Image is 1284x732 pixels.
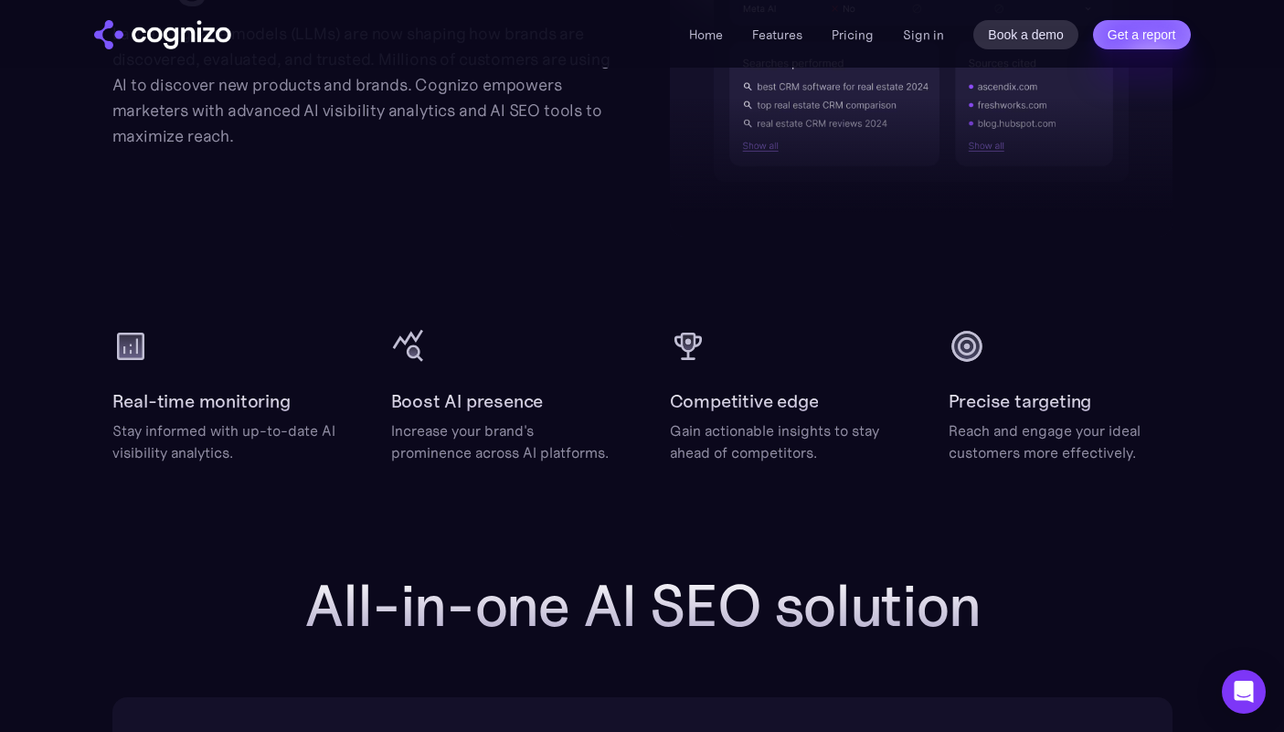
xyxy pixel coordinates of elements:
[391,419,615,463] div: Increase your brand's prominence across AI platforms.
[949,328,985,365] img: target icon
[949,387,1092,416] h2: Precise targeting
[670,419,894,463] div: Gain actionable insights to stay ahead of competitors.
[1093,20,1191,49] a: Get a report
[277,573,1008,639] h2: All-in-one AI SEO solution
[903,24,944,46] a: Sign in
[112,419,336,463] div: Stay informed with up-to-date AI visibility analytics.
[973,20,1078,49] a: Book a demo
[1222,670,1266,714] div: Open Intercom Messenger
[112,387,291,416] h2: Real-time monitoring
[391,328,428,365] img: query stats icon
[832,27,874,43] a: Pricing
[112,21,615,149] div: Large language models (LLMs) are now shaping how brands are discovered, evaluated, and trusted. M...
[94,20,231,49] img: cognizo logo
[752,27,802,43] a: Features
[94,20,231,49] a: home
[391,387,544,416] h2: Boost AI presence
[689,27,723,43] a: Home
[112,328,149,365] img: analytics icon
[670,387,819,416] h2: Competitive edge
[670,328,706,365] img: cup icon
[949,419,1173,463] div: Reach and engage your ideal customers more effectively.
